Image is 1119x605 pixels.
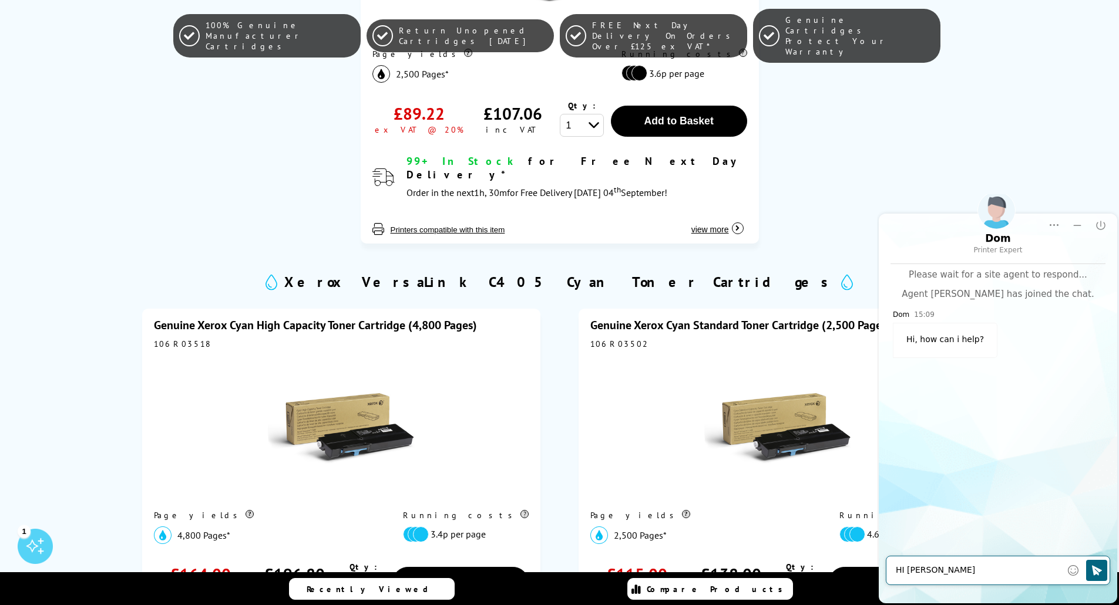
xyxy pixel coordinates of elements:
[406,154,518,168] span: 99+ In Stock
[177,529,230,541] span: 4,800 Pages*
[154,510,379,520] div: Page yields
[592,20,741,52] span: FREE Next Day Delivery On Orders Over £125 ex VAT*
[284,273,835,291] h2: Xerox VersaLink C405 Cyan Toner Cartridges
[474,187,507,198] span: 1h, 30m
[406,154,742,181] span: for Free Next Day Delivery*
[647,584,789,594] span: Compare Products
[350,562,377,572] span: Qty:
[307,584,440,594] span: Recently Viewed
[786,562,814,572] span: Qty:
[289,578,455,600] a: Recently Viewed
[372,65,390,83] img: black_icon.svg
[406,187,667,198] span: Order in the next for Free Delivery [DATE] 04 September!
[701,563,761,585] div: £138.00
[154,526,172,544] img: cyan_icon.svg
[396,68,449,80] span: 2,500 Pages*
[403,526,523,542] li: 3.4p per page
[268,355,415,502] img: Xerox Cyan High Capacity Toner Cartridge (4,800 Pages)
[590,526,608,544] img: cyan_icon.svg
[627,578,793,600] a: Compare Products
[621,65,741,81] li: 3.6p per page
[392,567,529,598] button: Add to Basket
[607,563,667,585] div: £115.00
[394,103,445,124] div: £89.22
[154,339,529,349] div: 106R03518
[387,225,509,235] button: Printers compatible with this item
[590,339,965,349] div: 106R03502
[614,184,621,194] sup: th
[375,124,463,135] div: ex VAT @ 20%
[877,194,1119,605] iframe: chat window
[688,212,747,235] button: view more
[483,103,542,124] div: £107.06
[644,115,713,127] span: Add to Basket
[399,25,547,46] span: Return Unopened Cartridges [DATE]
[614,529,667,541] span: 2,500 Pages*
[704,355,851,502] img: Xerox Cyan Standard Toner Cartridge (2,500 Pages)
[264,563,325,585] div: £196.80
[406,154,747,201] div: modal_delivery
[206,20,354,52] span: 100% Genuine Manufacturer Cartridges
[839,510,965,520] div: Running costs
[18,525,31,538] div: 1
[590,317,891,333] a: Genuine Xerox Cyan Standard Toner Cartridge (2,500 Pages)
[170,563,231,585] div: £164.00
[611,106,747,137] button: Add to Basket
[568,100,596,111] span: Qty:
[785,15,934,57] span: Genuine Cartridges Protect Your Warranty
[154,317,477,333] a: Genuine Xerox Cyan High Capacity Toner Cartridge (4,800 Pages)
[590,510,815,520] div: Page yields
[839,526,959,542] li: 4.6p per page
[486,124,539,135] div: inc VAT
[691,225,729,234] span: view more
[403,510,529,520] div: Running costs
